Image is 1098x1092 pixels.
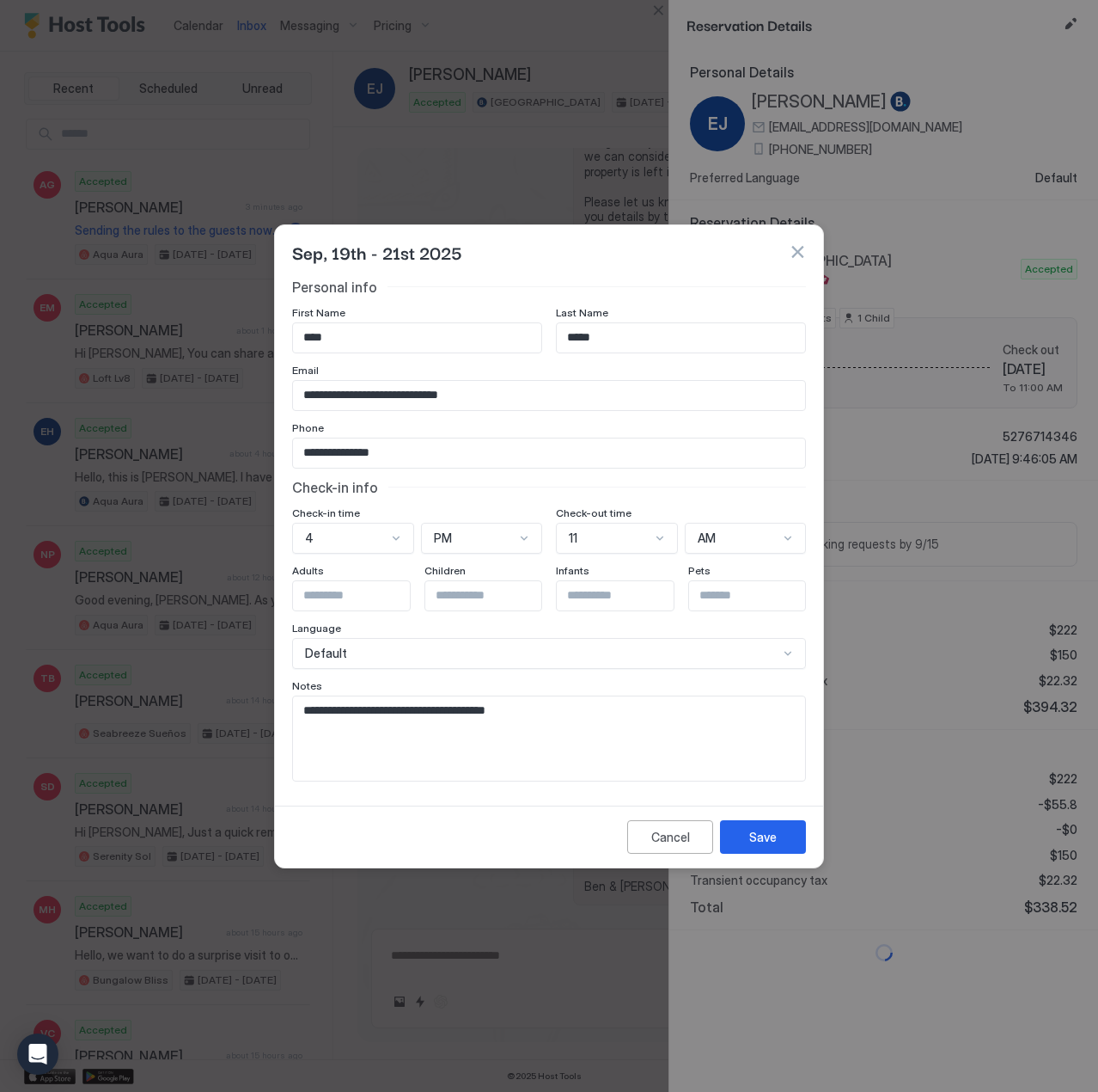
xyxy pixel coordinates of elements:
div: Cancel [651,828,690,846]
span: Language [292,622,341,635]
input: Input Field [425,581,566,610]
span: Notes [292,679,322,692]
span: PM [434,531,452,546]
input: Input Field [293,323,541,353]
span: Sep, 19th - 21st 2025 [292,239,462,265]
span: Default [305,646,347,661]
span: Check-in time [292,506,360,519]
span: AM [698,531,716,546]
span: 11 [569,531,577,546]
div: Open Intercom Messenger [17,1034,58,1075]
input: Input Field [557,581,698,610]
span: Infants [556,564,589,577]
span: Personal info [292,279,377,296]
button: Save [720,820,806,854]
span: Adults [292,564,324,577]
span: Phone [292,421,324,434]
input: Input Field [689,581,830,610]
span: Last Name [556,306,608,319]
span: Check-out time [556,506,631,519]
span: 4 [305,531,314,546]
input: Input Field [293,381,805,410]
input: Input Field [557,323,805,353]
span: Check-in info [292,479,378,496]
span: Children [424,564,466,577]
textarea: Input Field [293,696,805,781]
input: Input Field [293,581,434,610]
span: First Name [292,306,345,319]
span: Pets [688,564,711,577]
button: Cancel [627,820,713,854]
input: Input Field [293,439,805,468]
span: Email [292,364,319,377]
div: Save [749,828,777,846]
